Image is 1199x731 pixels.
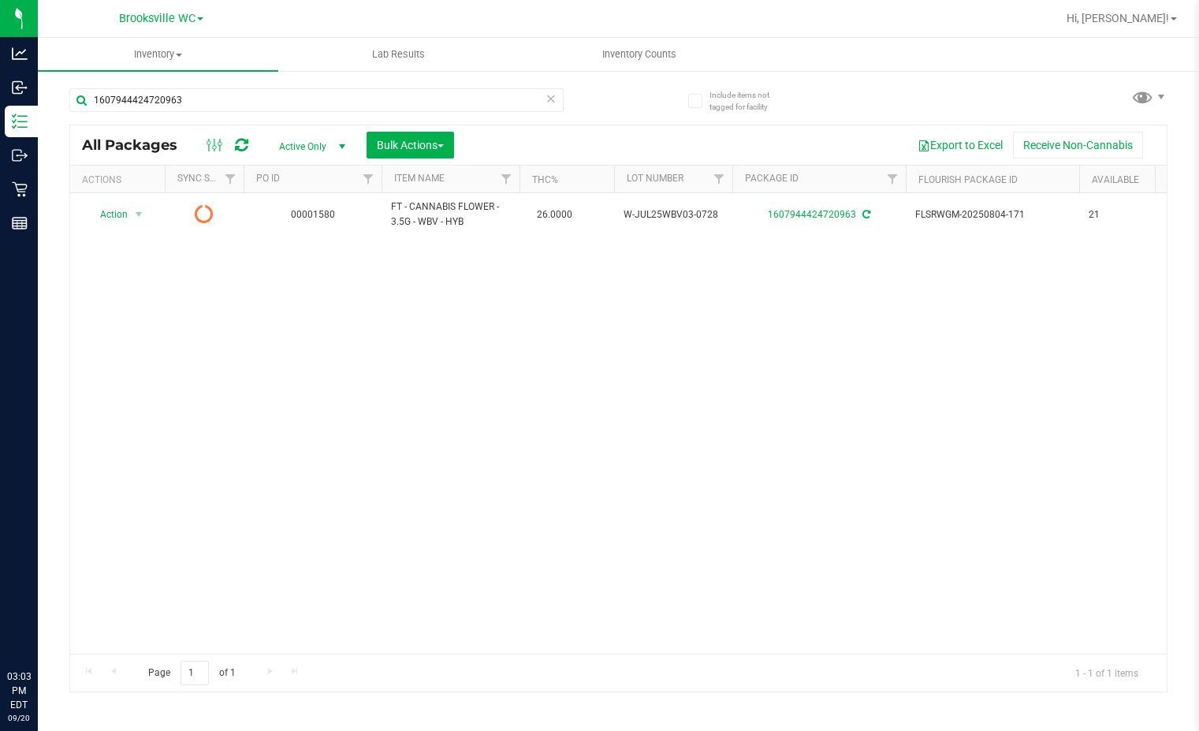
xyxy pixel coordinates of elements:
[532,174,558,185] a: THC%
[69,88,564,112] input: Search Package ID, Item Name, SKU, Lot or Part Number...
[1089,207,1149,222] span: 21
[177,173,238,184] a: Sync Status
[119,12,195,25] span: Brooksville WC
[82,136,193,154] span: All Packages
[907,132,1013,159] button: Export to Excel
[7,712,31,724] p: 09/20
[86,203,128,226] span: Action
[135,661,248,685] span: Page of 1
[860,209,870,220] span: Sync from Compliance System
[12,80,28,95] inline-svg: Inbound
[218,166,244,192] a: Filter
[546,88,557,109] span: Clear
[278,38,519,71] a: Lab Results
[377,139,444,151] span: Bulk Actions
[38,47,278,62] span: Inventory
[291,209,335,220] a: 00001580
[493,166,519,192] a: Filter
[1013,132,1143,159] button: Receive Non-Cannabis
[12,46,28,62] inline-svg: Analytics
[181,661,209,685] input: 1
[918,174,1018,185] a: Flourish Package ID
[624,207,723,222] span: W-JUL25WBV03-0728
[7,669,31,712] p: 03:03 PM EDT
[880,166,906,192] a: Filter
[706,166,732,192] a: Filter
[12,114,28,129] inline-svg: Inventory
[16,605,63,652] iframe: Resource center
[768,209,856,220] a: 1607944424720963
[709,89,788,113] span: Include items not tagged for facility
[1092,174,1139,185] a: Available
[351,47,446,62] span: Lab Results
[82,174,158,185] div: Actions
[356,166,382,192] a: Filter
[745,173,799,184] a: Package ID
[12,181,28,197] inline-svg: Retail
[627,173,683,184] a: Lot Number
[1063,661,1151,684] span: 1 - 1 of 1 items
[529,203,580,226] span: 26.0000
[195,203,214,226] span: Pending Sync
[12,147,28,163] inline-svg: Outbound
[915,207,1070,222] span: FLSRWGM-20250804-171
[581,47,698,62] span: Inventory Counts
[367,132,454,159] button: Bulk Actions
[1067,12,1169,24] span: Hi, [PERSON_NAME]!
[391,200,510,229] span: FT - CANNABIS FLOWER - 3.5G - WBV - HYB
[129,203,149,226] span: select
[38,38,278,71] a: Inventory
[394,173,445,184] a: Item Name
[519,38,760,71] a: Inventory Counts
[12,215,28,231] inline-svg: Reports
[256,173,280,184] a: PO ID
